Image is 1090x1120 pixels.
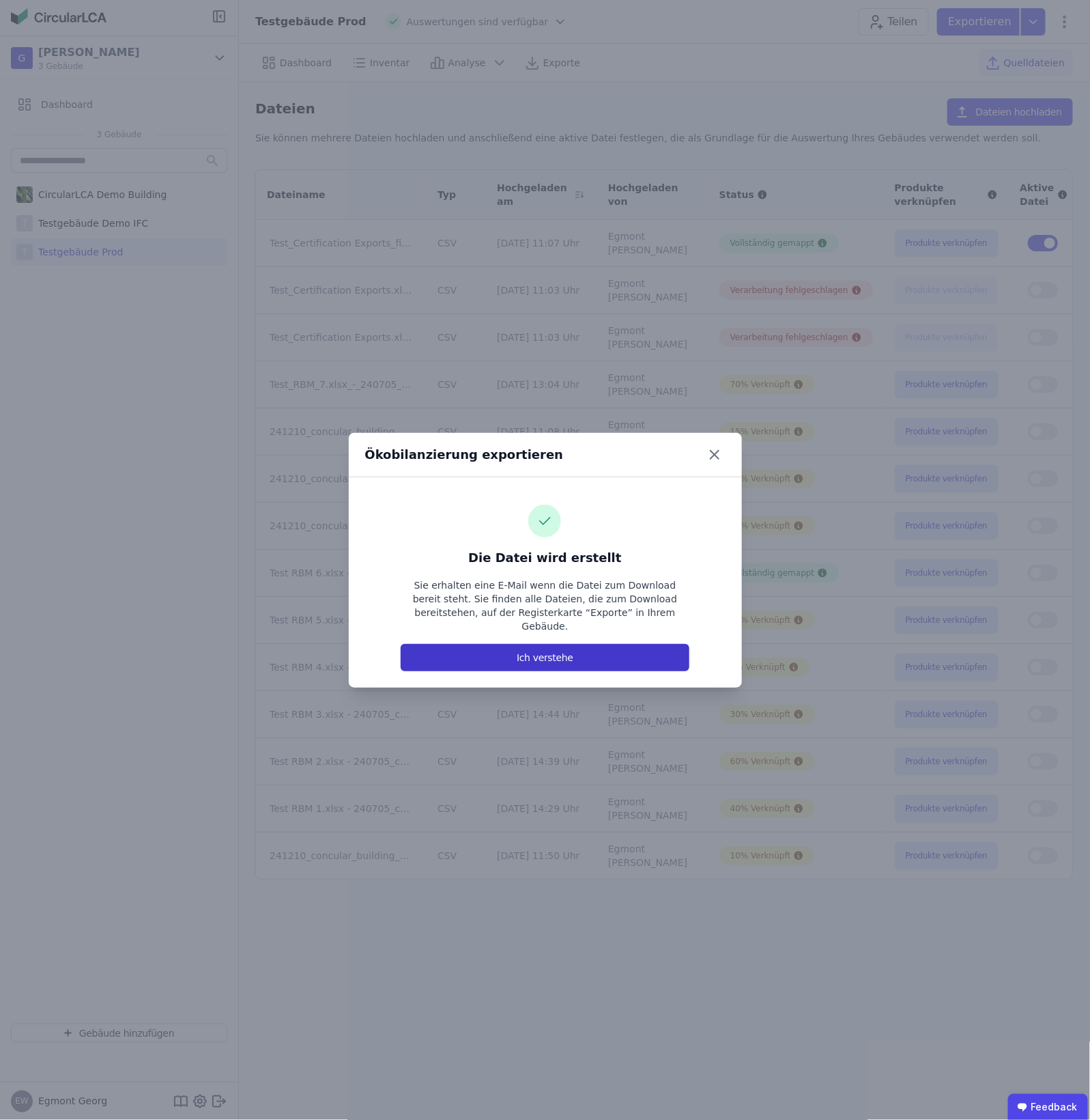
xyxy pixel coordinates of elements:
button: Ich verstehe [401,644,689,671]
label: Sie erhalten eine E-Mail wenn die Datei zum Download bereit steht. Sie finden alle Dateien, die z... [401,578,689,633]
label: Die Datei wird erstellt [468,548,621,568]
div: Ökobilanzierung exportieren [365,445,564,464]
img: check-circle [528,505,561,537]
